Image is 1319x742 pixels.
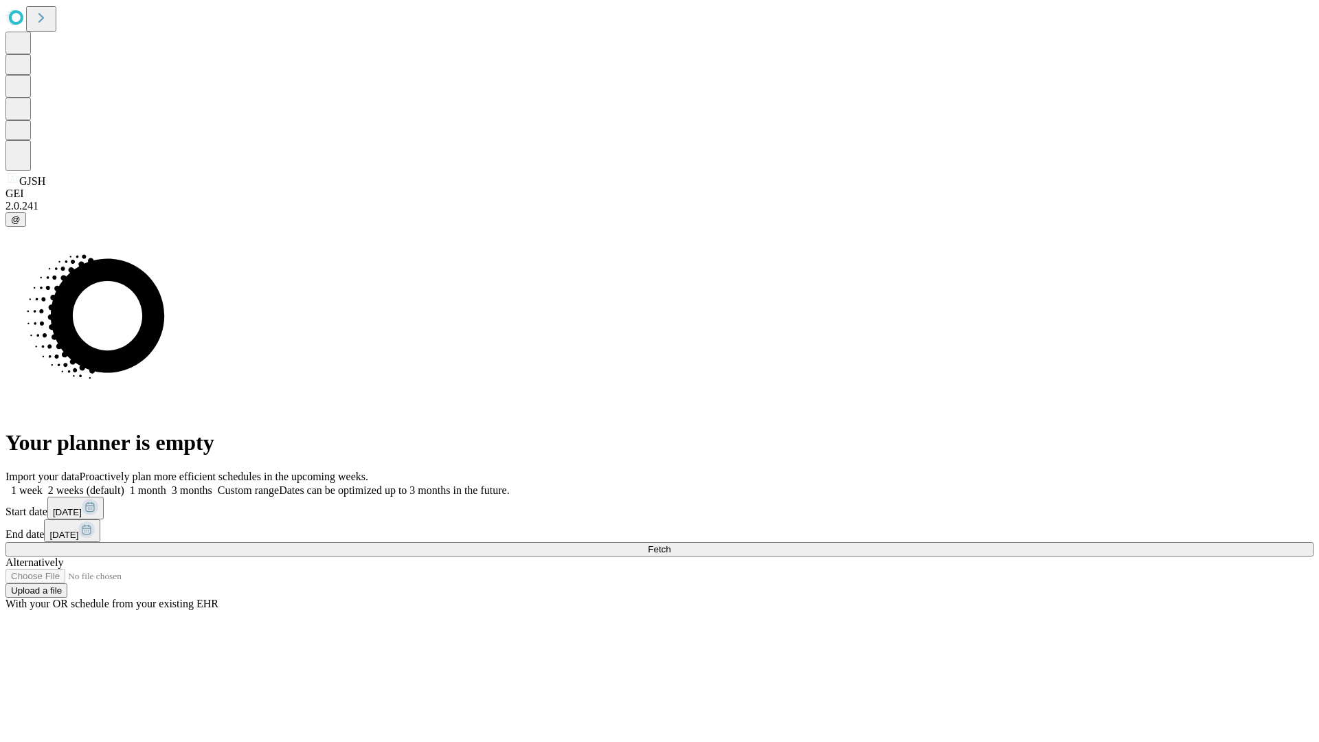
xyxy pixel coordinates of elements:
span: @ [11,214,21,225]
button: Fetch [5,542,1314,556]
div: GEI [5,188,1314,200]
button: @ [5,212,26,227]
span: Proactively plan more efficient schedules in the upcoming weeks. [80,471,368,482]
div: Start date [5,497,1314,519]
h1: Your planner is empty [5,430,1314,456]
span: [DATE] [53,507,82,517]
span: Custom range [218,484,279,496]
div: End date [5,519,1314,542]
span: Fetch [648,544,670,554]
span: Import your data [5,471,80,482]
span: Dates can be optimized up to 3 months in the future. [279,484,509,496]
div: 2.0.241 [5,200,1314,212]
button: [DATE] [44,519,100,542]
button: [DATE] [47,497,104,519]
span: 1 month [130,484,166,496]
span: 1 week [11,484,43,496]
span: With your OR schedule from your existing EHR [5,598,218,609]
span: [DATE] [49,530,78,540]
button: Upload a file [5,583,67,598]
span: 3 months [172,484,212,496]
span: Alternatively [5,556,63,568]
span: 2 weeks (default) [48,484,124,496]
span: GJSH [19,175,45,187]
